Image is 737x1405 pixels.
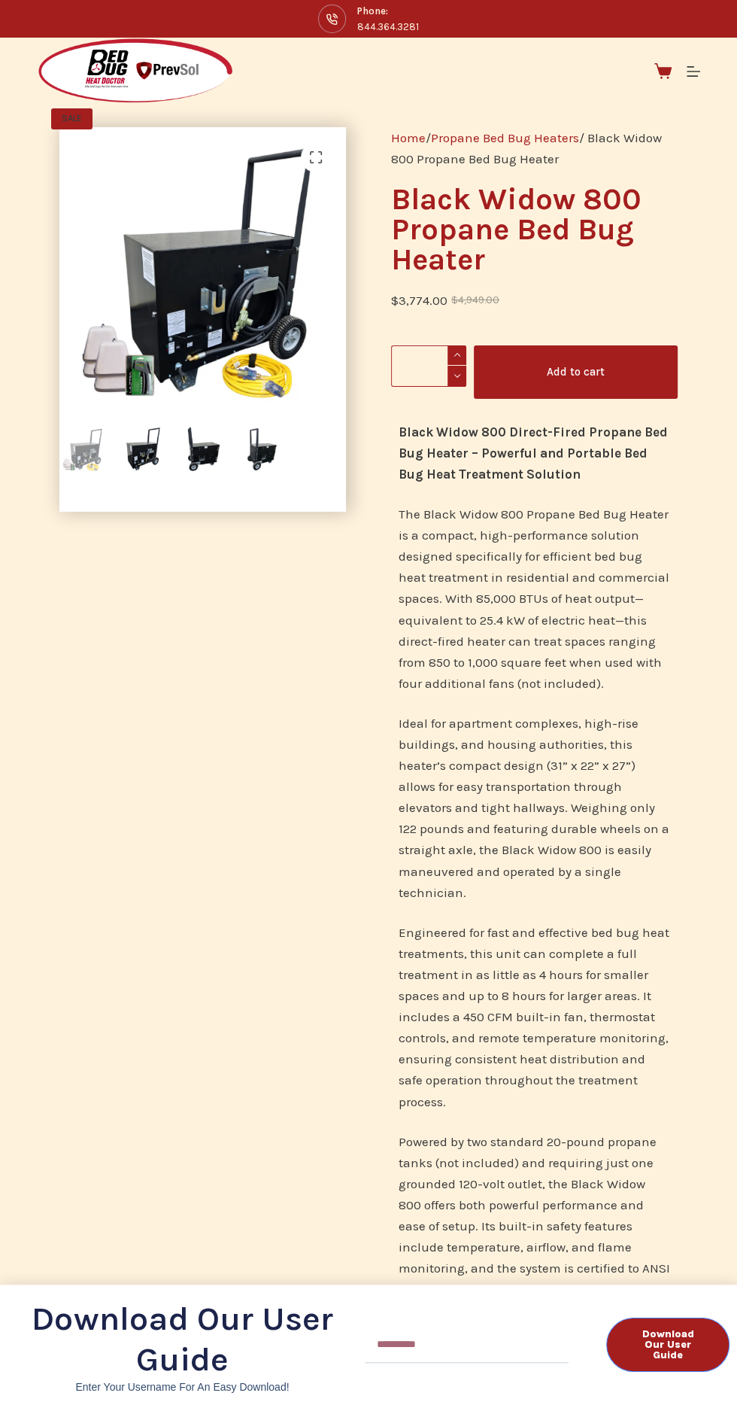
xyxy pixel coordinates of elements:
[606,1318,729,1372] button: Download Our User Guide
[32,1299,332,1379] span: Download Our User Guide
[365,1318,729,1391] form: Footer Newsletter Form
[637,1329,699,1361] span: Download Our User Guide
[8,1382,357,1392] p: Enter Your Username for an Easy Download!
[12,6,57,51] button: Open LiveChat chat widget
